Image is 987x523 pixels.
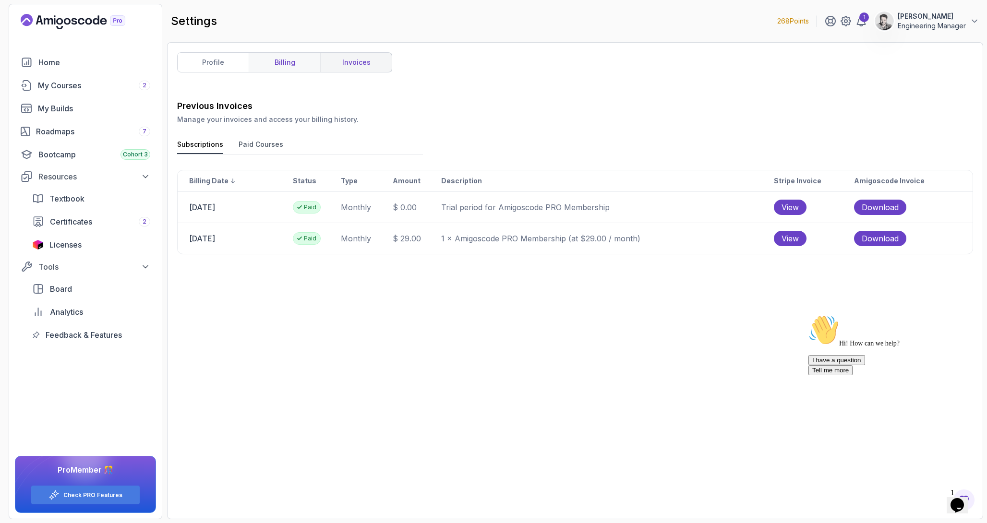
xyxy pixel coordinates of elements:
td: 29.00 [392,223,441,254]
button: Check PRO Features [31,485,140,505]
span: Textbook [49,193,84,204]
a: certificates [26,212,156,231]
span: $ [393,234,398,243]
button: Resources [15,168,156,185]
div: My Courses [38,80,150,91]
div: 👋Hi! How can we help?I have a questionTell me more [4,4,177,64]
span: Board [50,283,72,295]
a: roadmaps [15,122,156,141]
a: board [26,279,156,298]
span: Certificates [50,216,92,227]
th: Stripe Invoice [773,170,854,192]
span: Download [862,233,899,244]
p: 1 × Amigoscode PRO Membership (at $29.00 / month) [441,233,773,244]
a: textbook [26,189,156,208]
td: [DATE] [178,223,292,254]
span: 2 [143,82,146,89]
span: Licenses [49,239,82,250]
th: Type [340,170,392,192]
a: analytics [26,302,156,321]
p: 268 Points [777,16,809,26]
img: user profile image [875,12,893,30]
span: Cohort 3 [123,151,148,158]
a: home [15,53,156,72]
a: courses [15,76,156,95]
th: Amount [392,170,441,192]
div: Bootcamp [38,149,150,160]
td: 0.00 [392,192,441,223]
a: feedback [26,325,156,345]
td: monthly [340,223,392,254]
a: bootcamp [15,145,156,164]
iframe: chat widget [947,485,977,513]
button: Download [854,200,906,215]
button: View [774,200,806,215]
button: Subscriptions [177,140,223,154]
span: Hi! How can we help? [4,29,95,36]
a: View [774,231,854,246]
button: user profile image[PERSON_NAME]Engineering Manager [875,12,979,31]
iframe: chat widget [805,311,977,480]
span: Feedback & Features [46,329,122,341]
span: View [782,233,799,244]
a: builds [15,99,156,118]
div: 1 [859,12,869,22]
th: Description [441,170,773,192]
a: Check PRO Features [63,491,122,499]
p: Engineering Manager [898,21,966,31]
span: Analytics [50,306,83,318]
p: Trial period for Amigoscode PRO Membership [441,202,773,213]
span: $ [393,202,398,212]
a: billing [249,53,320,72]
a: profile [178,53,249,72]
span: View [782,202,799,213]
div: Roadmaps [36,126,150,137]
div: My Builds [38,103,150,114]
img: :wave: [4,4,35,35]
span: 7 [143,128,146,135]
p: Manage your invoices and access your billing history. [177,115,973,124]
p: Paid [304,235,316,242]
span: 2 [143,218,146,226]
h3: Previous Invoices [177,99,973,113]
p: Paid [304,203,316,211]
a: View [774,200,854,215]
th: Amigoscode Invoice [854,170,973,192]
button: Tools [15,258,156,275]
a: licenses [26,235,156,254]
div: Home [38,57,150,68]
button: Tell me more [4,54,48,64]
th: Status [292,170,340,192]
td: monthly [340,192,392,223]
button: Paid Courses [239,140,283,154]
a: invoices [320,53,392,72]
button: I have a question [4,44,60,54]
td: [DATE] [178,192,292,223]
button: View [774,231,806,246]
p: [PERSON_NAME] [898,12,966,21]
button: Download [854,231,906,246]
div: Resources [38,171,150,182]
a: 1 [855,15,867,27]
a: Landing page [21,14,147,29]
div: Tools [38,261,150,273]
h2: settings [171,13,217,29]
p: Billing date [189,176,229,186]
img: jetbrains icon [32,240,44,250]
span: Download [862,202,899,213]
